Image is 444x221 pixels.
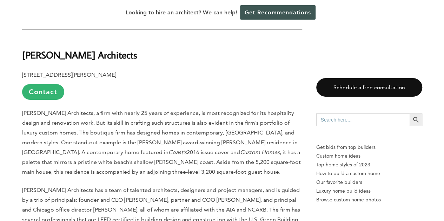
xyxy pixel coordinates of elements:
[22,49,137,61] b: [PERSON_NAME] Architects
[316,160,422,169] a: Top home styles of 2023
[22,71,116,78] b: [STREET_ADDRESS][PERSON_NAME]
[168,149,187,156] em: Coast’s
[316,178,422,187] a: Our favorite builders
[316,187,422,195] a: Luxury home build ideas
[316,152,422,160] a: Custom home ideas
[240,5,316,20] a: Get Recommendations
[240,149,280,156] em: Custom Homes
[316,169,422,178] a: How to build a custom home
[316,195,422,204] a: Browse custom home photos
[316,113,410,126] input: Search here...
[316,143,422,152] p: Get bids from top builders
[412,116,420,124] svg: Search
[22,108,302,177] p: [PERSON_NAME] Architects, a firm with nearly 25 years of experience, is most recognized for its h...
[316,78,422,97] a: Schedule a free consultation
[22,84,64,100] a: Contact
